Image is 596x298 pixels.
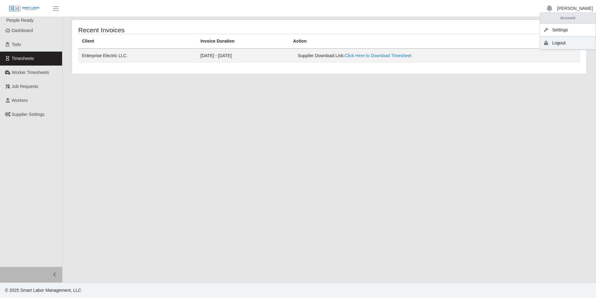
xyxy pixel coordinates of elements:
[298,53,477,59] div: Supplier Download Link:
[289,34,580,49] th: Action
[540,24,596,37] a: Settings
[197,48,289,63] td: [DATE] - [DATE]
[12,70,49,75] span: Worker Timesheets
[345,53,411,58] a: Click Here to Download Timesheet
[12,112,45,117] span: Supplier Settings
[557,5,593,12] a: [PERSON_NAME]
[12,42,21,47] span: Todo
[78,26,282,34] h4: Recent Invoices
[78,34,197,49] th: Client
[540,37,596,50] a: Logout
[12,28,33,33] span: Dashboard
[6,18,34,23] span: People Ready
[9,5,40,12] img: SLM Logo
[12,56,34,61] span: Timesheets
[560,16,576,20] strong: Account
[78,48,197,63] td: Enterprise Electric LLC.
[5,288,81,293] span: © 2025 Smart Labor Management, LLC
[12,84,38,89] span: Job Requests
[197,34,289,49] th: Invoice Duration
[12,98,28,103] span: Workers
